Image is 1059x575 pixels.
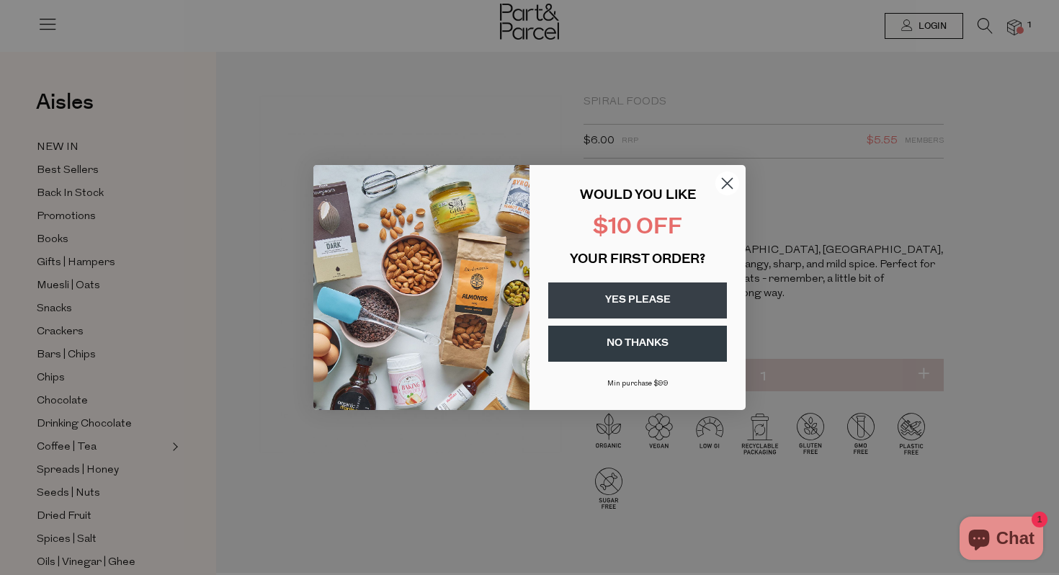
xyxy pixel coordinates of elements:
inbox-online-store-chat: Shopify online store chat [955,517,1047,563]
span: $10 OFF [593,217,682,239]
img: 43fba0fb-7538-40bc-babb-ffb1a4d097bc.jpeg [313,165,529,410]
button: Close dialog [715,171,740,196]
button: NO THANKS [548,326,727,362]
button: YES PLEASE [548,282,727,318]
span: Min purchase $99 [607,380,669,388]
span: WOULD YOU LIKE [580,190,696,202]
span: YOUR FIRST ORDER? [570,254,705,267]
